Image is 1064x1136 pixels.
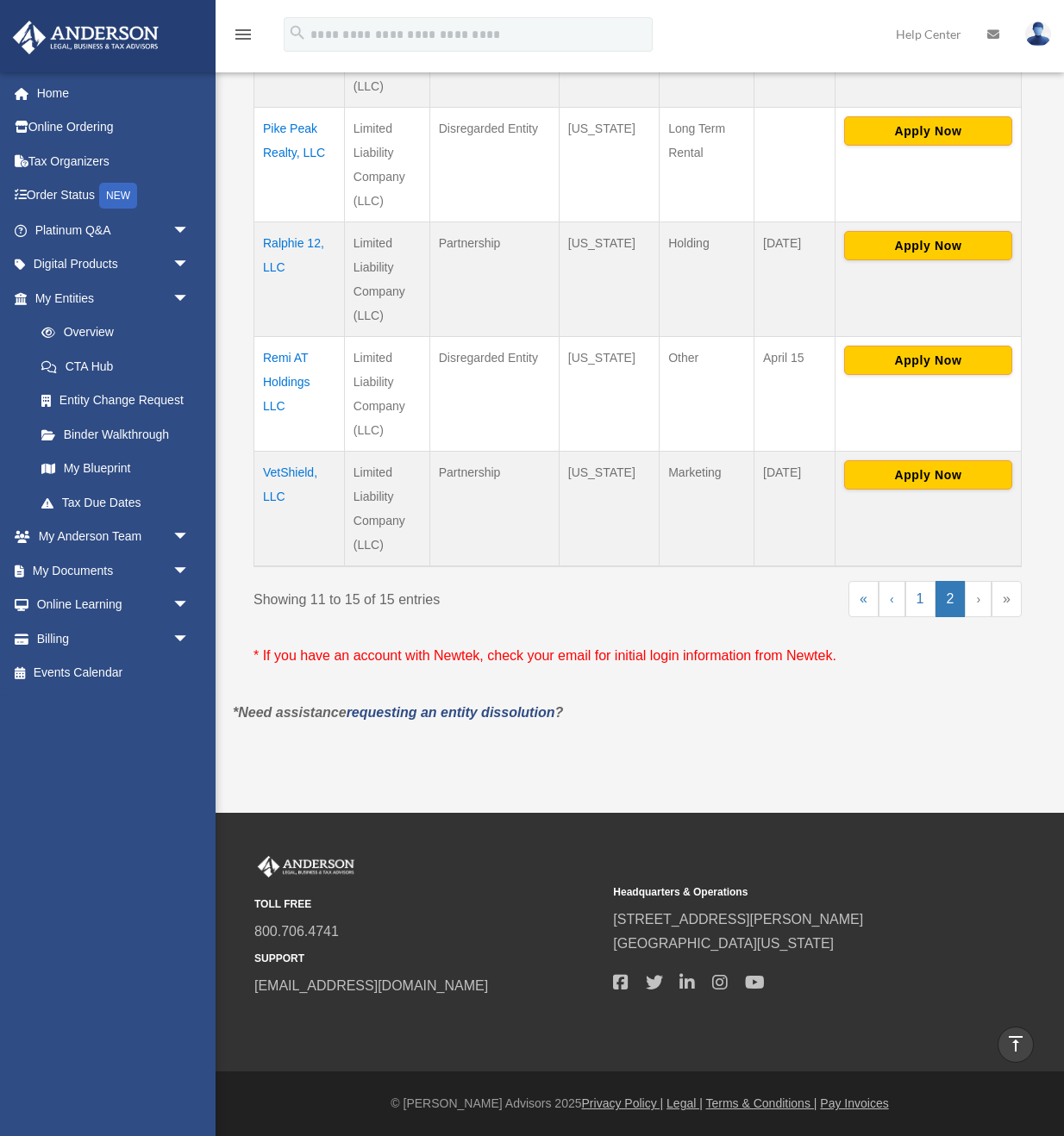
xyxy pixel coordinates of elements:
td: Long Term Rental [660,108,754,222]
a: Tax Organizers [12,144,216,178]
td: Disregarded Entity [429,108,559,222]
a: My Blueprint [24,452,207,486]
div: Showing 11 to 15 of 15 entries [253,581,625,612]
small: Headquarters & Operations [613,883,960,902]
td: [DATE] [754,452,836,567]
a: Last [992,581,1022,617]
td: Pike Peak Realty, LLC [254,108,345,222]
a: Tax Due Dates [24,485,207,520]
a: Previous [879,581,905,617]
td: Remi AT Holdings LLC [254,337,345,452]
i: search [288,23,307,42]
div: NEW [99,183,137,209]
span: arrow_drop_down [172,621,207,657]
span: arrow_drop_down [172,281,207,316]
a: Next [965,581,992,617]
a: Order StatusNEW [12,178,216,214]
td: Limited Liability Company (LLC) [344,222,429,337]
small: SUPPORT [254,950,601,968]
a: Overview [24,315,198,350]
small: TOLL FREE [254,896,601,914]
button: Apply Now [844,116,1012,146]
td: [US_STATE] [559,222,659,337]
a: Binder Walkthrough [24,417,207,452]
button: Apply Now [844,346,1012,375]
a: Terms & Conditions | [706,1096,817,1110]
a: 1 [905,581,936,617]
i: vertical_align_top [1005,1033,1026,1054]
a: Platinum Q&Aarrow_drop_down [12,213,216,247]
a: Legal | [667,1096,703,1110]
td: Limited Liability Company (LLC) [344,108,429,222]
span: arrow_drop_down [172,247,207,283]
td: [US_STATE] [559,452,659,567]
button: Apply Now [844,231,1012,260]
a: menu [233,30,253,45]
td: Partnership [429,222,559,337]
a: My Anderson Teamarrow_drop_down [12,520,216,554]
span: arrow_drop_down [172,520,207,555]
td: Ralphie 12, LLC [254,222,345,337]
i: menu [233,24,253,45]
a: My Documentsarrow_drop_down [12,553,216,588]
a: Online Ordering [12,110,216,145]
td: [US_STATE] [559,108,659,222]
td: VetShield, LLC [254,452,345,567]
em: *Need assistance ? [233,705,563,720]
a: Digital Productsarrow_drop_down [12,247,216,282]
a: [STREET_ADDRESS][PERSON_NAME] [613,912,863,927]
a: 2 [936,581,966,617]
span: arrow_drop_down [172,588,207,623]
td: April 15 [754,337,836,452]
td: Marketing [660,452,754,567]
a: Entity Change Request [24,384,207,418]
td: Holding [660,222,754,337]
img: Anderson Advisors Platinum Portal [8,21,164,54]
a: [GEOGRAPHIC_DATA][US_STATE] [613,936,834,951]
a: Online Learningarrow_drop_down [12,588,216,622]
a: Events Calendar [12,656,216,690]
img: User Pic [1025,22,1051,47]
a: My Entitiesarrow_drop_down [12,281,207,315]
a: First [848,581,879,617]
span: arrow_drop_down [172,213,207,248]
p: * If you have an account with Newtek, check your email for initial login information from Newtek. [253,644,1022,668]
img: Anderson Advisors Platinum Portal [254,856,358,878]
a: CTA Hub [24,349,207,384]
td: [DATE] [754,222,836,337]
span: arrow_drop_down [172,553,207,589]
td: Limited Liability Company (LLC) [344,337,429,452]
div: © [PERSON_NAME] Advisors 2025 [216,1093,1064,1114]
td: [US_STATE] [559,337,659,452]
td: Other [660,337,754,452]
a: [EMAIL_ADDRESS][DOMAIN_NAME] [254,978,488,993]
a: Billingarrow_drop_down [12,621,216,656]
td: Disregarded Entity [429,337,559,452]
td: Partnership [429,452,559,567]
a: Home [12,76,216,110]
a: Privacy Policy | [582,1096,664,1110]
a: vertical_align_top [998,1027,1034,1063]
button: Apply Now [844,460,1012,490]
a: requesting an entity dissolution [347,705,555,720]
a: 800.706.4741 [254,924,339,939]
td: Limited Liability Company (LLC) [344,452,429,567]
a: Pay Invoices [820,1096,888,1110]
